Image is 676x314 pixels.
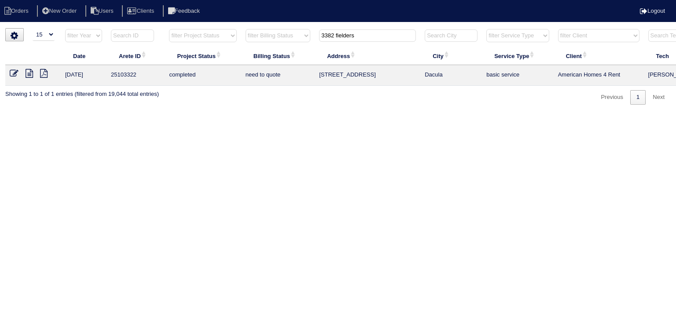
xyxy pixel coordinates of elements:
[37,7,84,14] a: New Order
[482,65,553,86] td: basic service
[107,65,165,86] td: 25103322
[5,86,159,98] div: Showing 1 to 1 of 1 entries (filtered from 19,044 total entries)
[425,29,478,42] input: Search City
[37,5,84,17] li: New Order
[61,65,107,86] td: [DATE]
[107,47,165,65] th: Arete ID: activate to sort column ascending
[554,65,644,86] td: American Homes 4 Rent
[241,47,315,65] th: Billing Status: activate to sort column ascending
[595,90,629,105] a: Previous
[165,65,241,86] td: completed
[241,65,315,86] td: need to quote
[163,5,207,17] li: Feedback
[420,65,482,86] td: Dacula
[482,47,553,65] th: Service Type: activate to sort column ascending
[315,65,420,86] td: [STREET_ADDRESS]
[315,47,420,65] th: Address: activate to sort column ascending
[85,5,121,17] li: Users
[630,90,646,105] a: 1
[111,29,154,42] input: Search ID
[122,7,161,14] a: Clients
[61,47,107,65] th: Date
[640,7,665,14] a: Logout
[122,5,161,17] li: Clients
[420,47,482,65] th: City: activate to sort column ascending
[85,7,121,14] a: Users
[319,29,416,42] input: Search Address
[554,47,644,65] th: Client: activate to sort column ascending
[165,47,241,65] th: Project Status: activate to sort column ascending
[647,90,671,105] a: Next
